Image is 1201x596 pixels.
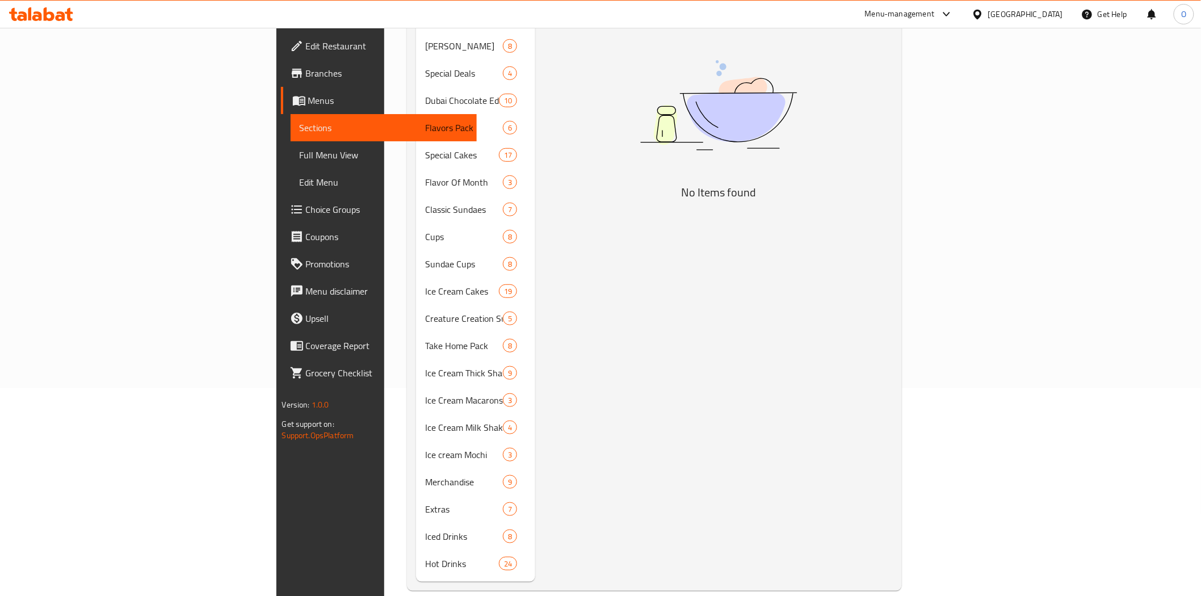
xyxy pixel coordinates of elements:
div: Special Deals4 [416,60,535,87]
div: Dubai Chocolate Edition10 [416,87,535,114]
div: items [503,66,517,80]
a: Full Menu View [291,141,477,169]
span: Ice cream Mochi [425,448,503,461]
div: Flavors Pack6 [416,114,535,141]
a: Upsell [281,305,477,332]
div: items [503,448,517,461]
span: 1.0.0 [312,397,329,412]
div: [PERSON_NAME]8 [416,32,535,60]
span: Ice Cream Milk Shakes [425,421,503,434]
a: Coverage Report [281,332,477,359]
div: Sundae Cups8 [416,250,535,278]
div: Hot Drinks24 [416,550,535,577]
span: 7 [503,504,516,515]
span: 3 [503,395,516,406]
span: Extras [425,502,503,516]
span: 10 [499,95,516,106]
div: items [503,530,517,543]
div: items [503,175,517,189]
a: Sections [291,114,477,141]
div: Ice cream Mochi3 [416,441,535,468]
span: Special Cakes [425,148,499,162]
span: Classic Sundaes [425,203,503,216]
span: Ice Cream Macarons [425,393,503,407]
div: Ice Cream Milk Shakes4 [416,414,535,441]
span: Edit Restaurant [306,39,468,53]
span: O [1181,8,1186,20]
span: 24 [499,559,516,569]
span: 5 [503,313,516,324]
span: Ice Cream Cakes [425,284,499,298]
div: Menu-management [865,7,935,21]
div: items [503,339,517,352]
div: Special Deals [425,66,503,80]
span: Sections [300,121,468,135]
span: 19 [499,286,516,297]
div: Take Home Pack8 [416,332,535,359]
div: Classic Sundaes7 [416,196,535,223]
div: items [503,312,517,325]
span: Coverage Report [306,339,468,352]
span: Version: [282,397,310,412]
span: Choice Groups [306,203,468,216]
span: Upsell [306,312,468,325]
span: 3 [503,450,516,460]
span: Dubai Chocolate Edition [425,94,499,107]
div: items [503,203,517,216]
a: Edit Restaurant [281,32,477,60]
a: Edit Menu [291,169,477,196]
span: 4 [503,68,516,79]
a: Menu disclaimer [281,278,477,305]
span: 9 [503,477,516,488]
span: 8 [503,41,516,52]
span: [PERSON_NAME] [425,39,503,53]
span: 7 [503,204,516,215]
div: items [499,94,517,107]
div: Creature Creation Sundaes5 [416,305,535,332]
a: Branches [281,60,477,87]
span: 4 [503,422,516,433]
div: items [503,475,517,489]
div: items [503,39,517,53]
span: 17 [499,150,516,161]
span: Coupons [306,230,468,244]
a: Choice Groups [281,196,477,223]
span: Merchandise [425,475,503,489]
span: Full Menu View [300,148,468,162]
span: 6 [503,123,516,133]
span: 8 [503,341,516,351]
span: 3 [503,177,516,188]
span: Flavors Pack [425,121,503,135]
div: Ice Cream Macarons3 [416,387,535,414]
div: Merchandise9 [416,468,535,496]
div: Special Cakes17 [416,141,535,169]
div: items [499,557,517,570]
span: Cups [425,230,503,244]
span: Creature Creation Sundaes [425,312,503,325]
div: items [503,230,517,244]
div: items [503,257,517,271]
span: Hot Drinks [425,557,499,570]
div: [GEOGRAPHIC_DATA] [988,8,1063,20]
div: Churros Sundae [425,39,503,53]
span: 8 [503,232,516,242]
a: Grocery Checklist [281,359,477,387]
div: items [503,421,517,434]
span: Ice Cream Thick Shakes [425,366,503,380]
span: Iced Drinks [425,530,503,543]
span: Take Home Pack [425,339,503,352]
span: Sundae Cups [425,257,503,271]
img: dish.svg [577,30,860,181]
